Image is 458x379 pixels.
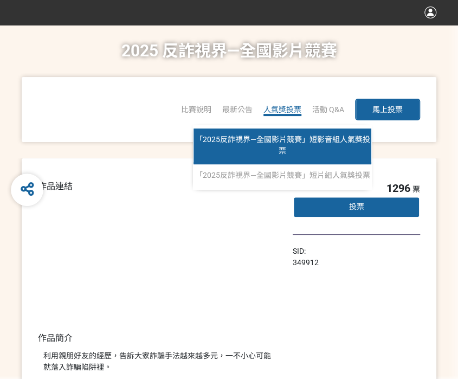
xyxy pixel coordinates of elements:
[121,25,337,77] h1: 2025 反詐視界—全國影片競賽
[325,246,379,256] iframe: IFrame Embed
[222,105,253,114] a: 最新公告
[195,171,370,179] span: 「2025反詐視界—全國影片競賽」短片組人氣獎投票
[263,105,301,114] span: 人氣獎投票
[193,129,371,164] a: 「2025反詐視界—全國影片競賽」短影音組人氣獎投票
[293,247,319,267] span: SID: 349912
[412,185,420,194] span: 票
[38,181,73,191] span: 作品連結
[43,350,271,373] div: 利用親朋好友的經歷，告訴大家詐騙手法越來越多元，一不小心可能就落入詐騙陷阱裡。
[372,105,403,114] span: 馬上投票
[386,182,410,195] span: 1296
[355,99,420,120] button: 馬上投票
[349,202,364,211] span: 投票
[38,333,73,343] span: 作品簡介
[312,105,344,114] a: 活動 Q&A
[195,135,370,155] span: 「2025反詐視界—全國影片競賽」短影音組人氣獎投票
[181,105,211,114] a: 比賽說明
[193,164,371,187] a: 「2025反詐視界—全國影片競賽」短片組人氣獎投票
